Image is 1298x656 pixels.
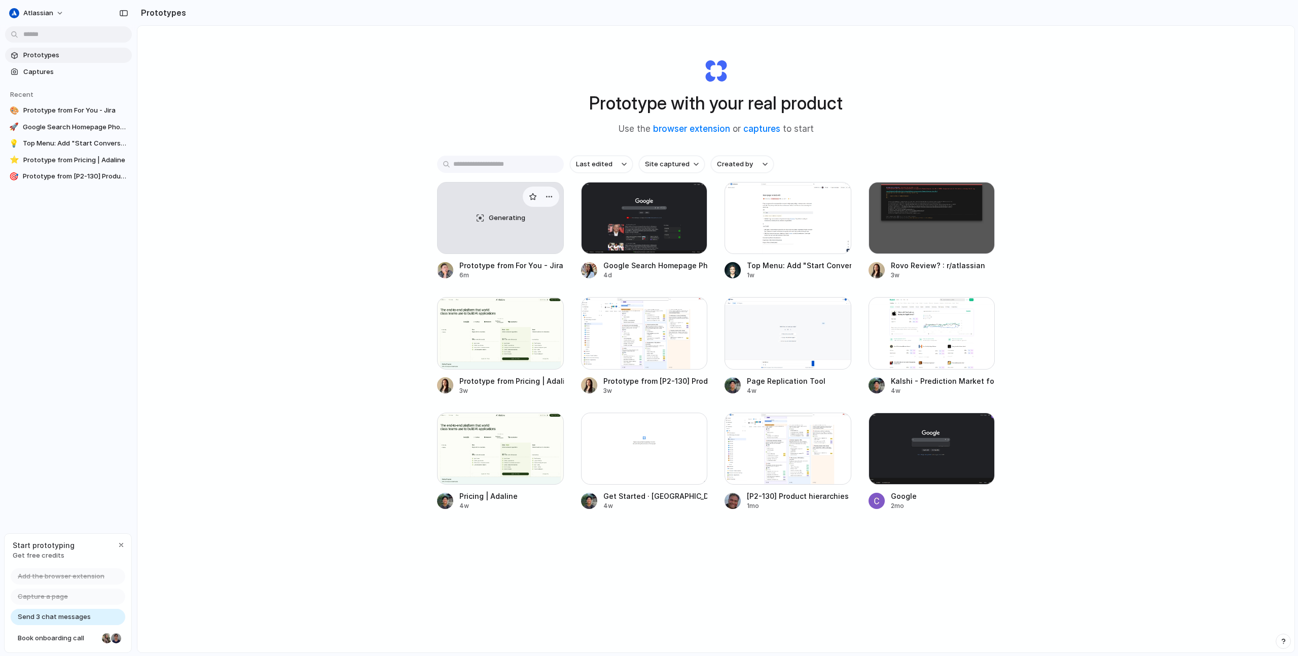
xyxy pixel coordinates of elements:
[9,105,19,116] div: 🎨
[891,260,985,271] div: Rovo Review? : r/atlassian
[101,632,113,644] div: Nicole Kubica
[717,159,753,169] span: Created by
[5,169,132,184] a: 🎯Prototype from [P2-130] Product hierarchies - JPD - Jira Product Discovery
[5,120,132,135] a: 🚀Google Search Homepage Photo Gallery Design
[137,7,186,19] h2: Prototypes
[711,156,774,173] button: Created by
[437,297,564,395] a: Prototype from Pricing | AdalinePrototype from Pricing | Adaline3w
[891,376,995,386] div: Kalshi - Prediction Market for Trading the Future
[437,413,564,511] a: Pricing | AdalinePricing | Adaline4w
[5,136,132,151] a: 💡Top Menu: Add "Start Conversation" Button
[747,386,825,395] div: 4w
[23,50,128,60] span: Prototypes
[23,171,128,181] span: Prototype from [P2-130] Product hierarchies - JPD - Jira Product Discovery
[603,376,708,386] div: Prototype from [P2-130] Product hierarchies - JPD - Jira Product Discovery
[743,124,780,134] a: captures
[603,386,708,395] div: 3w
[589,90,843,117] h1: Prototype with your real product
[725,182,851,280] a: Top Menu: Add "Start Conversation" ButtonTop Menu: Add "Start Conversation" Button1w
[5,103,132,118] a: 🎨Prototype from For You - Jira
[18,612,91,622] span: Send 3 chat messages
[18,592,68,602] span: Capture a page
[603,271,708,280] div: 4d
[576,159,612,169] span: Last edited
[891,271,985,280] div: 3w
[581,297,708,395] a: Prototype from [P2-130] Product hierarchies - JPD - Jira Product DiscoveryPrototype from [P2-130]...
[619,123,814,136] span: Use the or to start
[581,413,708,511] a: Get Started · AlloyGet Started · [GEOGRAPHIC_DATA]4w
[459,271,563,280] div: 6m
[9,171,19,181] div: 🎯
[459,491,518,501] div: Pricing | Adaline
[23,122,128,132] span: Google Search Homepage Photo Gallery Design
[13,551,75,561] span: Get free credits
[747,491,851,501] div: [P2-130] Product hierarchies - JPD - Jira Product Discovery
[747,376,825,386] div: Page Replication Tool
[23,67,128,77] span: Captures
[725,413,851,511] a: [P2-130] Product hierarchies - JPD - Jira Product Discovery[P2-130] Product hierarchies - JPD - J...
[5,153,132,168] a: ⭐Prototype from Pricing | Adaline
[5,5,69,21] button: atlassian
[459,386,564,395] div: 3w
[9,122,19,132] div: 🚀
[5,64,132,80] a: Captures
[869,182,995,280] a: Rovo Review? : r/atlassianRovo Review? : r/atlassian3w
[459,260,563,271] div: Prototype from For You - Jira
[18,633,98,643] span: Book onboarding call
[570,156,633,173] button: Last edited
[747,501,851,511] div: 1mo
[603,260,708,271] div: Google Search Homepage Photo Gallery Design
[23,155,128,165] span: Prototype from Pricing | Adaline
[23,8,53,18] span: atlassian
[891,386,995,395] div: 4w
[110,632,122,644] div: Christian Iacullo
[869,297,995,395] a: Kalshi - Prediction Market for Trading the FutureKalshi - Prediction Market for Trading the Future4w
[653,124,730,134] a: browser extension
[639,156,705,173] button: Site captured
[9,155,19,165] div: ⭐
[23,138,128,149] span: Top Menu: Add "Start Conversation" Button
[18,571,104,581] span: Add the browser extension
[11,630,125,646] a: Book onboarding call
[459,501,518,511] div: 4w
[603,491,708,501] div: Get Started · [GEOGRAPHIC_DATA]
[747,260,851,271] div: Top Menu: Add "Start Conversation" Button
[891,491,917,501] div: Google
[10,90,33,98] span: Recent
[13,540,75,551] span: Start prototyping
[5,48,132,63] a: Prototypes
[725,297,851,395] a: Page Replication ToolPage Replication Tool4w
[869,413,995,511] a: GoogleGoogle2mo
[603,501,708,511] div: 4w
[437,182,564,280] a: GeneratingPrototype from For You - Jira6m
[9,138,19,149] div: 💡
[23,105,128,116] span: Prototype from For You - Jira
[459,376,564,386] div: Prototype from Pricing | Adaline
[747,271,851,280] div: 1w
[891,501,917,511] div: 2mo
[645,159,690,169] span: Site captured
[489,213,525,223] span: Generating
[581,182,708,280] a: Google Search Homepage Photo Gallery DesignGoogle Search Homepage Photo Gallery Design4d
